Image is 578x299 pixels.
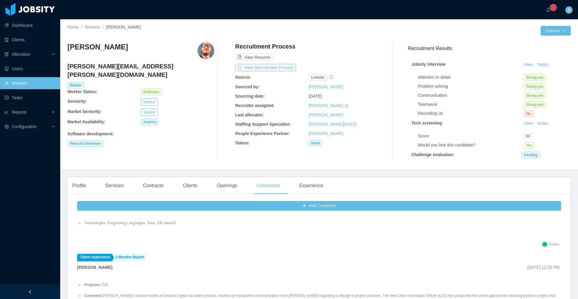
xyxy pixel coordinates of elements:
[141,119,159,125] span: America
[5,19,55,31] a: icon: pie-chartDashboard
[5,92,55,104] a: icon: profileTasks
[524,133,532,140] span: 80
[67,119,106,124] b: Market Availability:
[106,25,141,30] span: [PERSON_NAME]
[77,265,112,270] strong: [PERSON_NAME]
[67,177,91,194] div: Profile
[5,34,55,46] a: icon: auditClients
[522,62,535,67] a: View
[235,140,249,145] b: Status:
[418,83,524,90] div: Problem solving
[418,92,524,99] div: Communication
[567,6,570,14] span: B
[412,121,442,125] strong: Tech screening
[309,94,322,99] span: [DATE]
[412,62,446,67] strong: Jobsity interview
[309,140,322,146] span: Hired
[418,101,524,108] div: Teamwork
[235,122,291,127] b: Staffing Support Specialist:
[235,112,264,117] b: Last allocator:
[329,75,334,79] i: icon: history
[418,142,524,148] div: Would you hire this candidate?
[212,177,242,194] div: Openings
[77,201,561,211] button: icon: plusAdd Comment
[418,110,524,117] div: Recording url
[67,25,79,30] a: Home
[235,64,296,71] button: icon: exportView Recruitment Process
[100,177,128,194] div: Services
[138,177,168,194] div: Contracts
[524,83,546,90] span: Strong-yes
[81,25,82,30] span: /
[235,84,259,89] b: Sourced by:
[535,61,551,68] button: Notes
[527,265,560,270] span: [DATE] 12:29 PM
[83,220,561,226] li: Technologies, Programing Languages, Tools, DB: NextJS
[67,131,114,136] b: Software development :
[5,77,55,89] a: icon: userWorkers
[5,63,55,75] a: icon: robotUsers
[5,110,9,114] i: icon: line-chart
[522,152,540,158] span: Pending
[67,89,97,94] b: Worker Status:
[83,282,561,288] li: 70%
[418,133,524,139] div: Score
[235,65,296,70] a: icon: exportView Recruitment Process
[408,45,571,52] h3: Recruitment Results
[309,112,343,117] a: [PERSON_NAME]
[309,131,343,136] a: [PERSON_NAME]
[524,92,546,99] span: Strong-yes
[12,110,26,115] span: Reports
[235,55,272,60] a: icon: file-textView Resume
[12,52,30,57] span: Allocation
[235,103,275,108] b: Recruiter assigned:
[178,177,202,194] div: Clients
[524,110,533,117] span: No
[309,103,343,108] a: [PERSON_NAME]
[84,294,102,298] strong: Comment:
[418,74,524,80] div: Attention to detail
[67,109,102,114] b: Market Seniority:
[141,98,158,105] button: Senior
[197,42,214,59] img: df3d1290-fbc8-4a93-ade5-d34b4786269d_673262bbedfc9-400w.png
[141,89,162,95] span: Employee
[67,99,87,104] b: Seniority:
[309,74,327,81] span: linkedin
[103,25,104,30] span: /
[546,8,550,12] i: icon: bell
[67,42,128,52] h3: [PERSON_NAME]
[5,52,9,56] i: icon: solution
[67,82,84,89] span: Billable
[524,101,546,108] span: Strong-yes
[309,84,343,89] a: [PERSON_NAME]
[522,121,535,126] a: View
[524,142,534,149] span: Yes
[524,74,546,81] span: Strong-yes
[235,94,265,99] b: Sourcing date:
[235,54,272,61] button: icon: file-textView Resume
[294,177,328,194] div: Experience
[309,122,356,127] a: [PERSON_NAME][DATE]
[67,140,103,147] span: ReactJS Developer
[12,124,37,129] span: Configuration
[344,103,349,108] i: icon: edit
[5,124,9,129] i: icon: setting
[252,177,285,194] div: Comments
[67,62,214,79] h4: [PERSON_NAME][EMAIL_ADDRESS][PERSON_NAME][DOMAIN_NAME]
[541,26,571,36] button: Optionsicon: down
[113,254,146,261] a: 2 Months Report
[549,243,560,246] span: Positive
[84,283,101,287] strong: Progress:
[77,254,112,261] a: Talent experience
[85,25,100,30] a: Workers
[235,75,251,80] b: Source:
[535,120,551,127] button: Notes
[235,131,290,136] b: People Experience Partner:
[412,152,454,157] strong: Challenge evaluation
[141,109,158,116] button: Senior
[550,5,556,11] sup: 0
